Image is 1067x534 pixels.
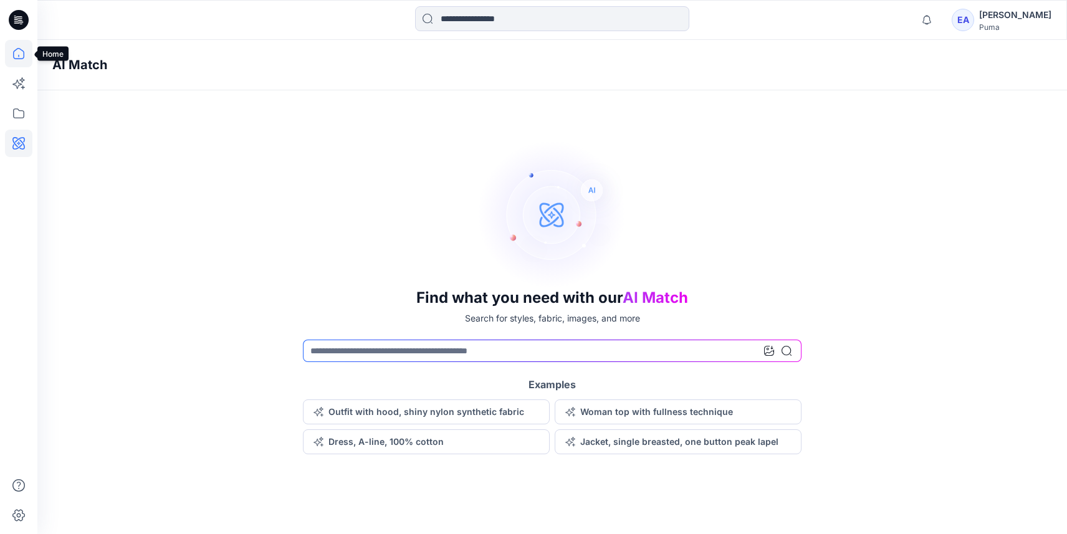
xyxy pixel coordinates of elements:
[303,399,550,424] button: Outfit with hood, shiny nylon synthetic fabric
[52,57,107,72] h4: AI Match
[477,140,627,289] img: AI Search
[623,288,688,307] span: AI Match
[952,9,974,31] div: EA
[416,289,688,307] h3: Find what you need with our
[555,399,801,424] button: Woman top with fullness technique
[529,377,576,392] h5: Examples
[979,22,1051,32] div: Puma
[303,429,550,454] button: Dress, A-line, 100% cotton
[979,7,1051,22] div: [PERSON_NAME]
[465,312,640,325] p: Search for styles, fabric, images, and more
[555,429,801,454] button: Jacket, single breasted, one button peak lapel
